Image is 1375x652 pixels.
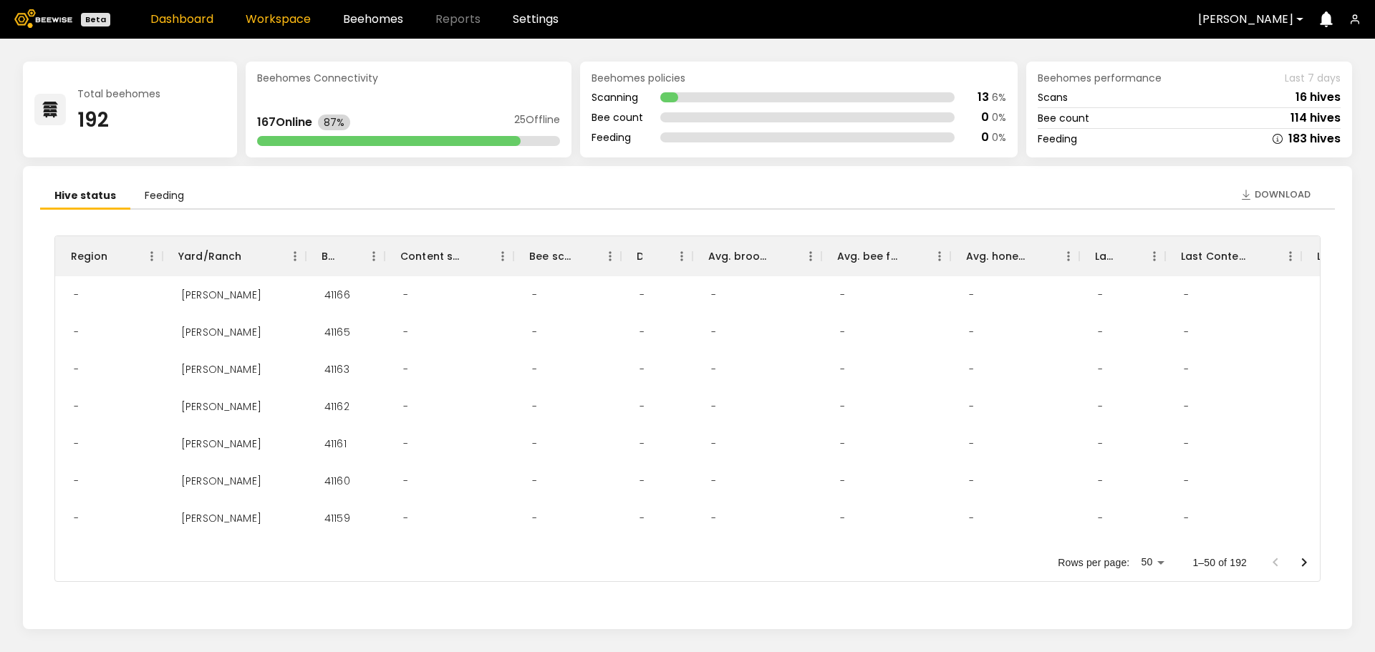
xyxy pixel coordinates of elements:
[521,313,549,351] div: -
[992,112,1006,122] div: 0 %
[400,236,463,276] div: Content scan hives
[492,245,513,267] button: Menu
[392,537,420,574] div: -
[392,313,420,351] div: -
[77,89,160,99] div: Total beehomes
[313,388,361,425] div: 41162
[592,132,643,142] div: Feeding
[592,73,1006,83] div: Beehomes policies
[571,246,591,266] button: Sort
[385,236,513,276] div: Content scan hives
[55,236,163,276] div: Region
[957,500,985,537] div: -
[700,462,728,500] div: -
[1308,313,1336,351] div: -
[628,388,656,425] div: -
[170,388,273,425] div: Thomsen
[628,351,656,388] div: -
[1308,351,1336,388] div: -
[14,9,72,28] img: Beewise logo
[957,462,985,500] div: -
[62,500,90,537] div: -
[829,313,857,351] div: -
[257,117,312,128] div: 167 Online
[1285,73,1341,83] span: Last 7 days
[62,462,90,500] div: -
[1165,236,1301,276] div: Last Content Scan
[313,462,362,500] div: 41160
[821,236,950,276] div: Avg. bee frames
[170,313,273,351] div: Thomsen
[435,14,481,25] span: Reports
[514,115,560,130] div: 25 Offline
[829,351,857,388] div: -
[592,92,643,102] div: Scanning
[313,276,362,313] div: 41166
[1038,113,1089,123] div: Bee count
[628,500,656,537] div: -
[700,537,728,574] div: -
[957,351,985,388] div: -
[642,246,662,266] button: Sort
[628,462,656,500] div: -
[363,245,385,267] button: Menu
[521,388,549,425] div: -
[700,276,728,313] div: -
[463,246,483,266] button: Sort
[700,313,728,351] div: -
[1058,555,1129,570] p: Rows per page:
[1135,552,1169,573] div: 50
[392,425,420,462] div: -
[628,313,656,351] div: -
[599,245,621,267] button: Menu
[1181,236,1251,276] div: Last Content Scan
[322,236,334,276] div: BH ID
[1308,276,1336,313] div: -
[392,462,420,500] div: -
[829,500,857,537] div: -
[1172,351,1200,388] div: -
[529,236,571,276] div: Bee scan hives
[829,276,857,313] div: -
[1172,500,1200,537] div: -
[1086,276,1114,313] div: -
[981,132,989,143] div: 0
[313,351,361,388] div: 41163
[771,246,791,266] button: Sort
[1172,313,1200,351] div: -
[40,183,130,210] li: Hive status
[313,500,362,537] div: 41159
[1280,245,1301,267] button: Menu
[628,276,656,313] div: -
[318,115,350,130] div: 87%
[1251,246,1271,266] button: Sort
[671,245,693,267] button: Menu
[170,276,273,313] div: Thomsen
[1144,245,1165,267] button: Menu
[1172,276,1200,313] div: -
[150,14,213,25] a: Dashboard
[1086,388,1114,425] div: -
[392,276,420,313] div: -
[1095,236,1115,276] div: Larvae
[700,388,728,425] div: -
[1308,462,1336,500] div: -
[1290,548,1318,577] button: Go to next page
[313,425,358,462] div: 41161
[1058,245,1079,267] button: Menu
[1038,134,1077,144] div: Feeding
[257,73,560,83] div: Beehomes Connectivity
[62,388,90,425] div: -
[966,236,1029,276] div: Avg. honey frames
[981,112,989,123] div: 0
[1029,246,1049,266] button: Sort
[957,276,985,313] div: -
[929,245,950,267] button: Menu
[392,351,420,388] div: -
[1308,537,1336,574] div: -
[1308,425,1336,462] div: -
[621,236,693,276] div: Dead hives
[513,14,559,25] a: Settings
[521,462,549,500] div: -
[1255,188,1311,202] span: Download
